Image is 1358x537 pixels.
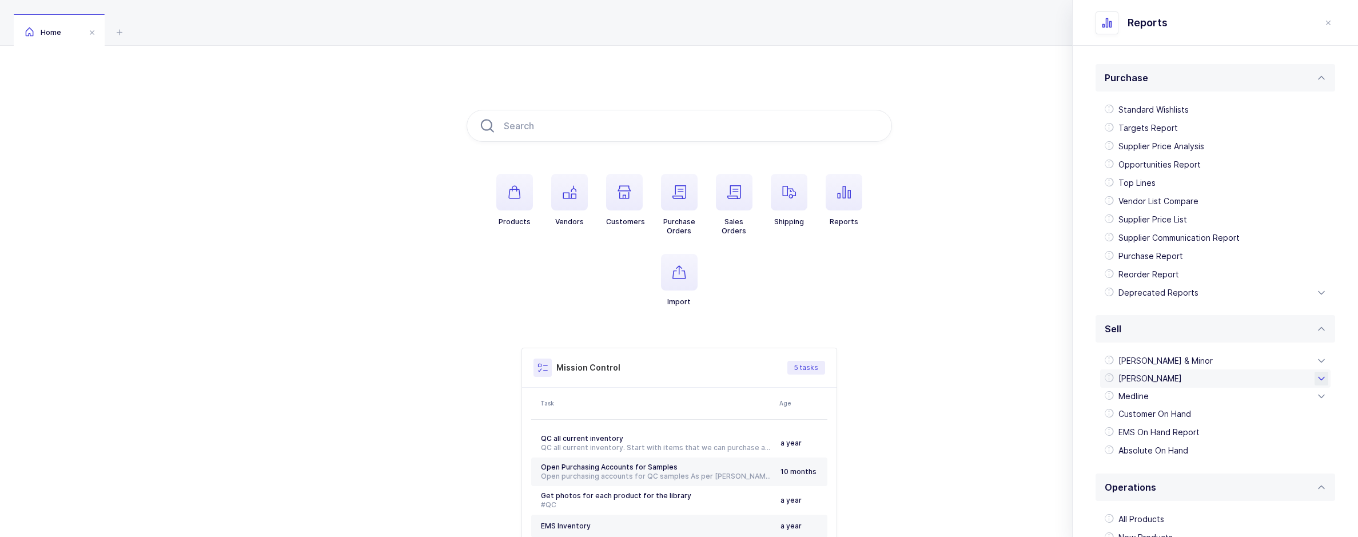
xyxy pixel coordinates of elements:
span: Reports [1128,16,1168,30]
button: Vendors [551,174,588,226]
div: Task [540,399,772,408]
div: Purchase [1096,92,1335,311]
div: Supplier Price List [1100,210,1331,229]
button: PurchaseOrders [661,174,698,236]
div: [PERSON_NAME] & Minor [1100,352,1331,370]
div: #QC [541,500,771,510]
button: Import [661,254,698,307]
div: Purchase [1096,64,1335,92]
div: Supplier Communication Report [1100,229,1331,247]
span: 5 tasks [794,363,818,372]
div: Reorder Report [1100,265,1331,284]
div: Open purchasing accounts for QC samples As per [PERSON_NAME], we had an account with [PERSON_NAME... [541,472,771,481]
div: Sell [1096,343,1335,469]
span: 10 months [780,467,817,476]
span: a year [780,496,802,504]
input: Search [467,110,892,142]
span: Get photos for each product for the library [541,491,691,500]
div: Targets Report [1100,119,1331,137]
div: Absolute On Hand [1100,441,1331,460]
div: Supplier Price Analysis [1100,137,1331,156]
div: Opportunities Report [1100,156,1331,174]
div: Medline [1100,387,1331,405]
button: Products [496,174,533,226]
h3: Mission Control [556,362,620,373]
div: Standard Wishlists [1100,101,1331,119]
div: QC all current inventory. Start with items that we can purchase a sample from Schein. #[GEOGRAPHI... [541,443,771,452]
div: All Products [1100,510,1331,528]
div: Sell [1096,315,1335,343]
div: Deprecated Reports [1100,284,1331,302]
span: EMS Inventory [541,522,591,530]
div: Age [779,399,824,408]
div: [PERSON_NAME] [1100,369,1331,388]
button: SalesOrders [716,174,752,236]
button: close drawer [1321,16,1335,30]
button: Shipping [771,174,807,226]
span: QC all current inventory [541,434,623,443]
span: a year [780,439,802,447]
div: Vendor List Compare [1100,192,1331,210]
div: Top Lines [1100,174,1331,192]
div: EMS On Hand Report [1100,423,1331,441]
button: Customers [606,174,645,226]
div: Purchase Report [1100,247,1331,265]
button: Reports [826,174,862,226]
span: Home [25,28,61,37]
span: a year [780,522,802,530]
div: Operations [1096,474,1335,501]
span: Open Purchasing Accounts for Samples [541,463,678,471]
div: Customer On Hand [1100,405,1331,423]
